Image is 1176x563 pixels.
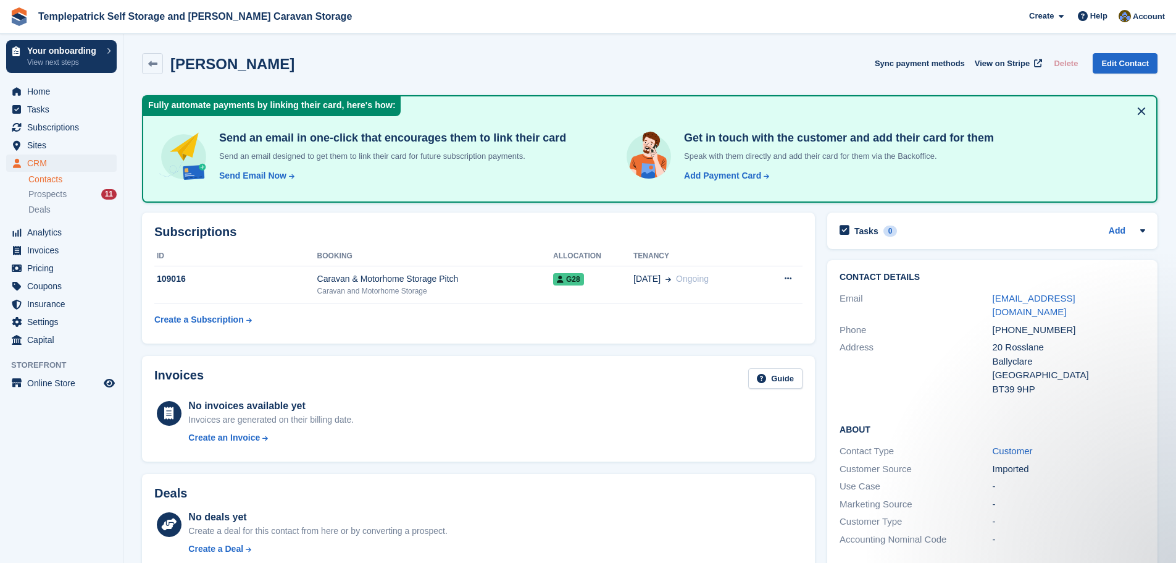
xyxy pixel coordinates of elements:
[6,242,117,259] a: menu
[27,83,101,100] span: Home
[6,101,117,118] a: menu
[154,247,317,266] th: ID
[1090,10,1107,22] span: Help
[28,174,117,185] a: Contacts
[1049,53,1083,74] button: Delete
[188,413,354,426] div: Invoices are generated on their billing date.
[840,497,992,512] div: Marketing Source
[188,543,447,556] a: Create a Deal
[6,83,117,100] a: menu
[993,533,1145,547] div: -
[6,260,117,277] a: menu
[102,376,117,391] a: Preview store
[188,543,243,556] div: Create a Deal
[993,323,1145,337] div: [PHONE_NUMBER]
[10,7,28,26] img: stora-icon-8386f47178a22dfd0bd8f6a31ec36ba5ce8667c1dd55bd0f319d3a0aa187defe.svg
[143,96,401,116] div: Fully automate payments by linking their card, here's how:
[154,313,244,326] div: Create a Subscription
[993,355,1145,369] div: Ballyclare
[623,131,674,182] img: get-in-touch-e3e95b6451f4e49772a6039d3abdde126589d6f45a760754adfa51be33bf0f70.svg
[6,375,117,392] a: menu
[553,273,584,286] span: G28
[748,368,803,389] a: Guide
[214,131,566,145] h4: Send an email in one-click that encourages them to link their card
[28,188,67,200] span: Prospects
[6,119,117,136] a: menu
[6,137,117,154] a: menu
[840,444,992,459] div: Contact Type
[27,313,101,331] span: Settings
[27,119,101,136] span: Subscriptions
[154,486,187,501] h2: Deals
[188,510,447,525] div: No deals yet
[840,533,992,547] div: Accounting Nominal Code
[840,323,992,337] div: Phone
[840,480,992,494] div: Use Case
[27,57,101,68] p: View next steps
[553,247,633,266] th: Allocation
[27,277,101,295] span: Coupons
[993,497,1145,512] div: -
[970,53,1045,74] a: View on Stripe
[6,40,117,73] a: Your onboarding View next steps
[188,525,447,538] div: Create a deal for this contact from here or by converting a prospect.
[975,57,1030,70] span: View on Stripe
[154,308,252,331] a: Create a Subscription
[840,341,992,396] div: Address
[993,446,1033,456] a: Customer
[154,273,317,286] div: 109016
[633,247,759,266] th: Tenancy
[27,46,101,55] p: Your onboarding
[28,188,117,201] a: Prospects 11
[840,515,992,529] div: Customer Type
[840,292,992,320] div: Email
[6,224,117,241] a: menu
[6,155,117,172] a: menu
[219,169,286,182] div: Send Email Now
[1093,53,1157,74] a: Edit Contact
[679,131,994,145] h4: Get in touch with the customer and add their card for them
[33,6,357,27] a: Templepatrick Self Storage and [PERSON_NAME] Caravan Storage
[28,203,117,216] a: Deals
[170,56,294,72] h2: [PERSON_NAME]
[684,169,761,182] div: Add Payment Card
[840,423,1145,435] h2: About
[6,277,117,295] a: menu
[214,150,566,163] p: Send an email designed to get them to link their card for future subscription payments.
[993,515,1145,529] div: -
[993,368,1145,383] div: [GEOGRAPHIC_DATA]
[633,273,661,286] span: [DATE]
[11,359,123,371] span: Storefront
[27,137,101,154] span: Sites
[27,224,101,241] span: Analytics
[188,431,260,444] div: Create an Invoice
[676,274,709,284] span: Ongoing
[993,383,1145,397] div: BT39 9HP
[993,293,1075,318] a: [EMAIL_ADDRESS][DOMAIN_NAME]
[188,431,354,444] a: Create an Invoice
[993,480,1145,494] div: -
[6,313,117,331] a: menu
[875,53,965,74] button: Sync payment methods
[840,462,992,476] div: Customer Source
[840,273,1145,282] h2: Contact Details
[27,260,101,277] span: Pricing
[101,189,117,200] div: 11
[27,295,101,313] span: Insurance
[27,375,101,392] span: Online Store
[317,247,553,266] th: Booking
[679,169,770,182] a: Add Payment Card
[154,225,803,239] h2: Subscriptions
[1133,11,1165,23] span: Account
[993,462,1145,476] div: Imported
[1109,224,1125,239] a: Add
[317,273,553,286] div: Caravan & Motorhome Storage Pitch
[158,131,209,182] img: send-email-b5881ef4c8f827a638e46e229e590028c7e36e3a6c99d2365469aff88783de13.svg
[28,204,51,216] span: Deals
[1119,10,1131,22] img: Karen
[6,295,117,313] a: menu
[854,226,878,237] h2: Tasks
[993,341,1145,355] div: 20 Rosslane
[27,101,101,118] span: Tasks
[27,331,101,349] span: Capital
